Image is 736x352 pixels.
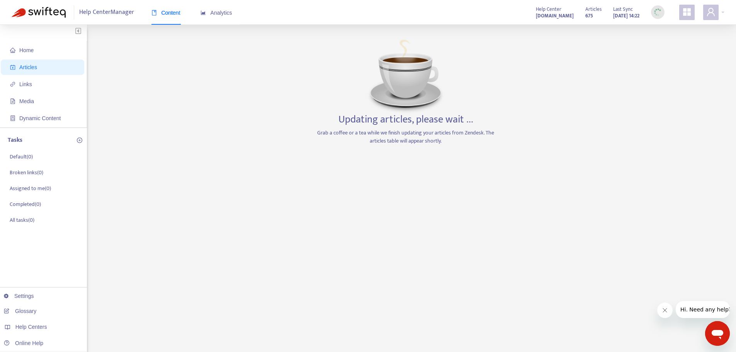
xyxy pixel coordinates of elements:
span: Help Centers [15,324,47,330]
span: Analytics [201,10,232,16]
p: Tasks [8,136,22,145]
a: Glossary [4,308,36,314]
span: plus-circle [77,138,82,143]
span: Help Center Manager [79,5,134,20]
span: book [151,10,157,15]
img: Coffee image [367,36,444,114]
span: Help Center [536,5,561,14]
a: Online Help [4,340,43,346]
span: account-book [10,65,15,70]
span: Articles [19,64,37,70]
span: Hi. Need any help? [5,5,56,12]
iframe: Close message [657,303,673,318]
a: [DOMAIN_NAME] [536,11,574,20]
a: Settings [4,293,34,299]
h3: Updating articles, please wait ... [338,114,473,126]
span: container [10,116,15,121]
span: file-image [10,99,15,104]
p: All tasks ( 0 ) [10,216,34,224]
strong: 675 [585,12,593,20]
span: Content [151,10,180,16]
p: Default ( 0 ) [10,153,33,161]
span: Articles [585,5,602,14]
iframe: Message from company [676,301,730,318]
span: Links [19,81,32,87]
iframe: Button to launch messaging window [705,321,730,346]
strong: [DOMAIN_NAME] [536,12,574,20]
span: home [10,48,15,53]
p: Grab a coffee or a tea while we finish updating your articles from Zendesk. The articles table wi... [315,129,496,145]
img: sync_loading.0b5143dde30e3a21642e.gif [653,7,663,17]
span: area-chart [201,10,206,15]
span: Dynamic Content [19,115,61,121]
strong: [DATE] 14:22 [613,12,639,20]
span: Media [19,98,34,104]
p: Assigned to me ( 0 ) [10,184,51,192]
p: Completed ( 0 ) [10,200,41,208]
span: user [706,7,716,17]
span: appstore [682,7,692,17]
span: Home [19,47,34,53]
span: Last Sync [613,5,633,14]
span: link [10,82,15,87]
img: Swifteq [12,7,66,18]
p: Broken links ( 0 ) [10,168,43,177]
